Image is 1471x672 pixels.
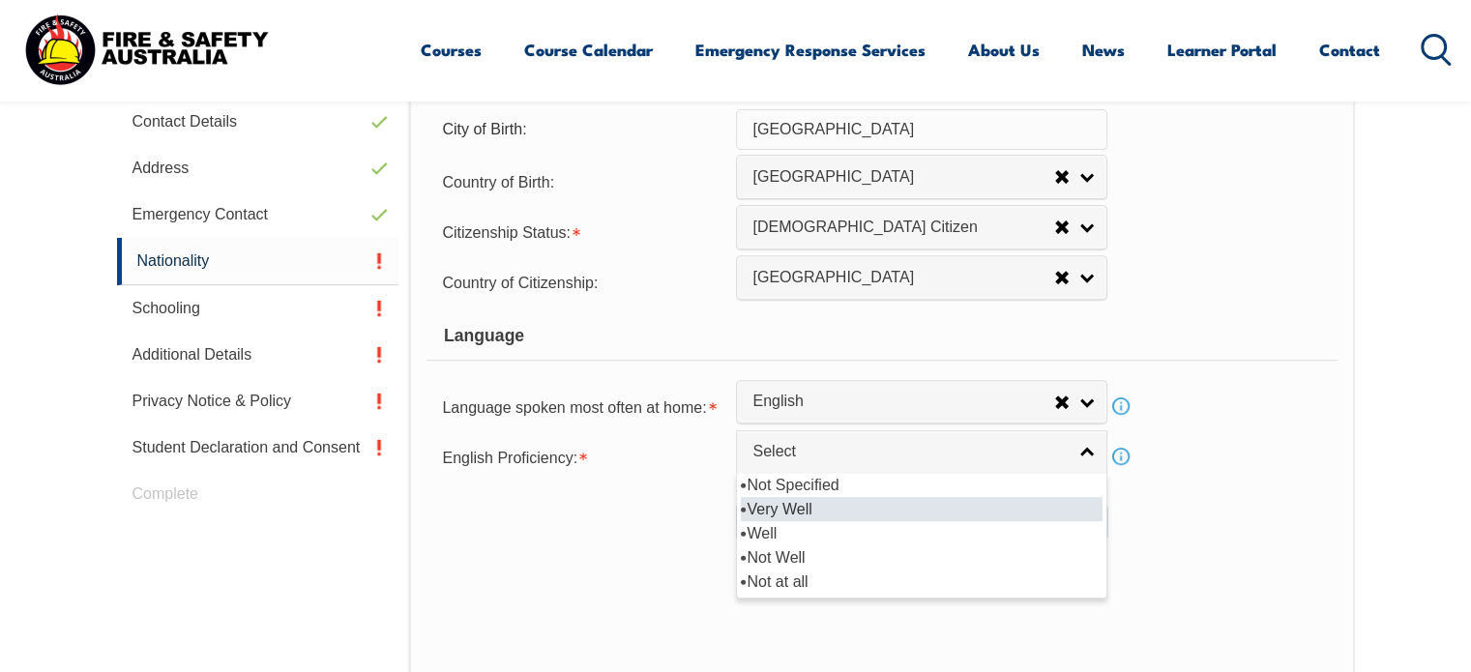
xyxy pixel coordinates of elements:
div: English Proficiency is required. [427,437,736,476]
a: Contact [1319,24,1380,75]
span: English [752,392,1054,412]
a: Learner Portal [1167,24,1277,75]
a: Student Declaration and Consent [117,424,399,471]
span: [DEMOGRAPHIC_DATA] Citizen [752,218,1054,238]
span: Country of Birth: [442,174,554,190]
a: Info [1107,393,1134,420]
span: Select [752,442,1066,462]
a: News [1082,24,1125,75]
span: [GEOGRAPHIC_DATA] [752,167,1054,188]
span: Language spoken most often at home: [442,399,706,416]
a: Emergency Contact [117,191,399,238]
a: Schooling [117,285,399,332]
span: English Proficiency: [442,450,577,466]
span: Country of Citizenship: [442,275,598,291]
a: Address [117,145,399,191]
div: Citizenship Status is required. [427,212,736,250]
a: Emergency Response Services [695,24,926,75]
div: Language spoken most often at home is required. [427,387,736,425]
li: Well [741,521,1103,545]
li: Very Well [741,497,1103,521]
a: Additional Details [117,332,399,378]
a: Nationality [117,238,399,285]
a: Info [1107,443,1134,470]
a: Course Calendar [524,24,653,75]
a: Privacy Notice & Policy [117,378,399,424]
li: Not Specified [741,473,1103,497]
span: Citizenship Status: [442,224,571,241]
li: Not Well [741,545,1103,570]
a: About Us [968,24,1040,75]
div: Language [427,312,1337,361]
a: Courses [421,24,482,75]
li: Not at all [741,570,1103,594]
span: [GEOGRAPHIC_DATA] [752,268,1054,288]
a: Contact Details [117,99,399,145]
div: City of Birth: [427,111,736,148]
